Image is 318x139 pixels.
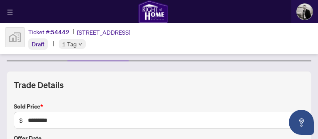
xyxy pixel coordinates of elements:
[19,116,23,125] span: $
[5,28,25,47] img: svg%3e
[289,110,314,135] button: Open asap
[62,39,77,49] span: 1 Tag
[32,40,45,48] span: Draft
[297,4,313,20] img: Profile Icon
[14,102,304,111] label: Sold Price
[51,28,70,36] span: 54442
[78,42,82,46] span: down
[28,27,70,37] div: Ticket #:
[77,28,130,37] span: [STREET_ADDRESS]
[7,9,13,15] span: menu
[14,78,304,92] h2: Trade Details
